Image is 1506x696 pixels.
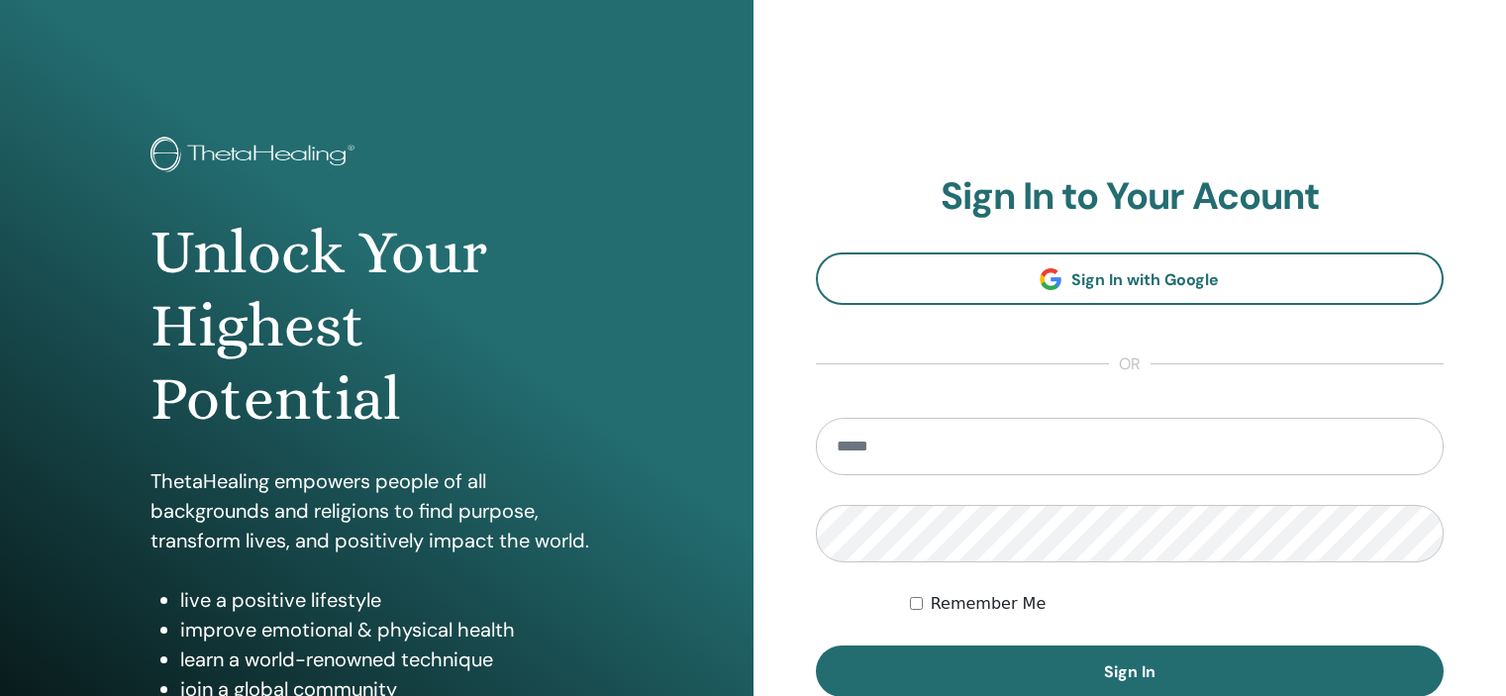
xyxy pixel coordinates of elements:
[816,174,1445,220] h2: Sign In to Your Acount
[151,466,603,555] p: ThetaHealing empowers people of all backgrounds and religions to find purpose, transform lives, a...
[910,592,1444,616] div: Keep me authenticated indefinitely or until I manually logout
[816,252,1445,305] a: Sign In with Google
[180,585,603,615] li: live a positive lifestyle
[1109,352,1151,376] span: or
[180,615,603,645] li: improve emotional & physical health
[931,592,1047,616] label: Remember Me
[180,645,603,674] li: learn a world-renowned technique
[151,216,603,437] h1: Unlock Your Highest Potential
[1071,269,1219,290] span: Sign In with Google
[1104,661,1155,682] span: Sign In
